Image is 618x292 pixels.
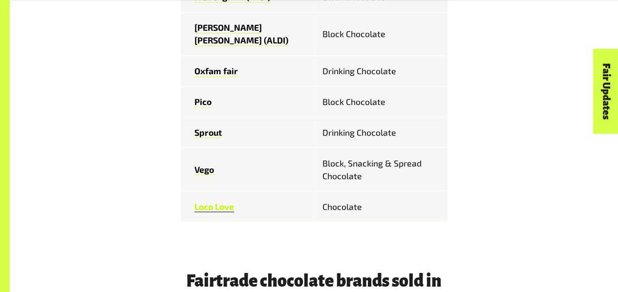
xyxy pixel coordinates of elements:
td: Block, Snacking & Spread Chocolate [314,147,448,191]
td: Drinking Chocolate [314,56,448,86]
td: Chocolate [314,191,448,222]
a: Pico [194,96,212,107]
td: Block Chocolate [314,12,448,56]
a: Loco Love [194,201,234,212]
a: Sprout [194,126,222,138]
a: Vego [194,164,214,175]
a: Oxfam fair [194,65,238,77]
a: [PERSON_NAME] [PERSON_NAME] (ALDI) [194,22,288,46]
td: Block Chocolate [314,86,448,117]
td: Drinking Chocolate [314,117,448,147]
